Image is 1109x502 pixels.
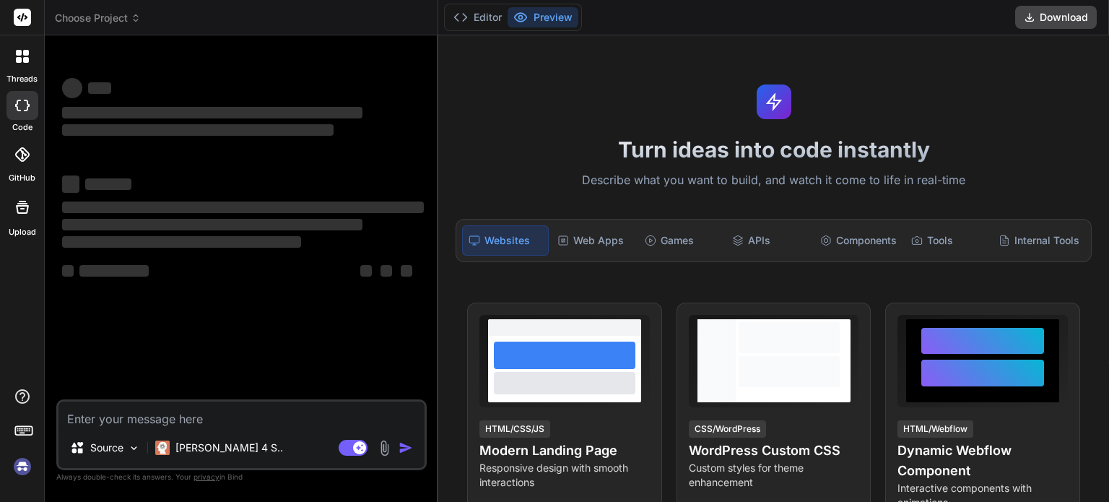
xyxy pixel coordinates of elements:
p: Custom styles for theme enhancement [689,461,859,490]
p: [PERSON_NAME] 4 S.. [175,441,283,455]
span: ‌ [62,107,362,118]
button: Download [1015,6,1097,29]
p: Source [90,441,123,455]
img: attachment [376,440,393,456]
div: HTML/CSS/JS [479,420,550,438]
span: ‌ [62,78,82,98]
div: Components [814,225,903,256]
h1: Turn ideas into code instantly [447,137,1100,163]
div: Games [639,225,723,256]
span: ‌ [62,124,334,136]
button: Preview [508,7,578,27]
div: Websites [462,225,548,256]
span: ‌ [401,265,412,277]
img: Claude 4 Sonnet [155,441,170,455]
div: CSS/WordPress [689,420,766,438]
span: privacy [193,472,219,481]
div: Internal Tools [993,225,1085,256]
span: ‌ [380,265,392,277]
span: ‌ [62,202,424,213]
button: Editor [448,7,508,27]
p: Describe what you want to build, and watch it come to life in real-time [447,171,1100,190]
span: Choose Project [55,11,141,25]
span: ‌ [62,265,74,277]
h4: Modern Landing Page [479,441,650,461]
div: Tools [905,225,990,256]
span: ‌ [85,178,131,190]
img: Pick Models [128,442,140,454]
span: ‌ [62,219,362,230]
span: ‌ [88,82,111,94]
label: Upload [9,226,36,238]
label: code [12,121,32,134]
label: threads [6,73,38,85]
span: ‌ [79,265,149,277]
h4: WordPress Custom CSS [689,441,859,461]
div: APIs [726,225,811,256]
span: ‌ [62,176,79,193]
h4: Dynamic Webflow Component [897,441,1068,481]
label: GitHub [9,172,35,184]
span: ‌ [360,265,372,277]
img: signin [10,454,35,479]
p: Always double-check its answers. Your in Bind [56,470,427,484]
span: ‌ [62,236,301,248]
p: Responsive design with smooth interactions [479,461,650,490]
div: Web Apps [552,225,636,256]
div: HTML/Webflow [897,420,973,438]
img: icon [399,441,413,455]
